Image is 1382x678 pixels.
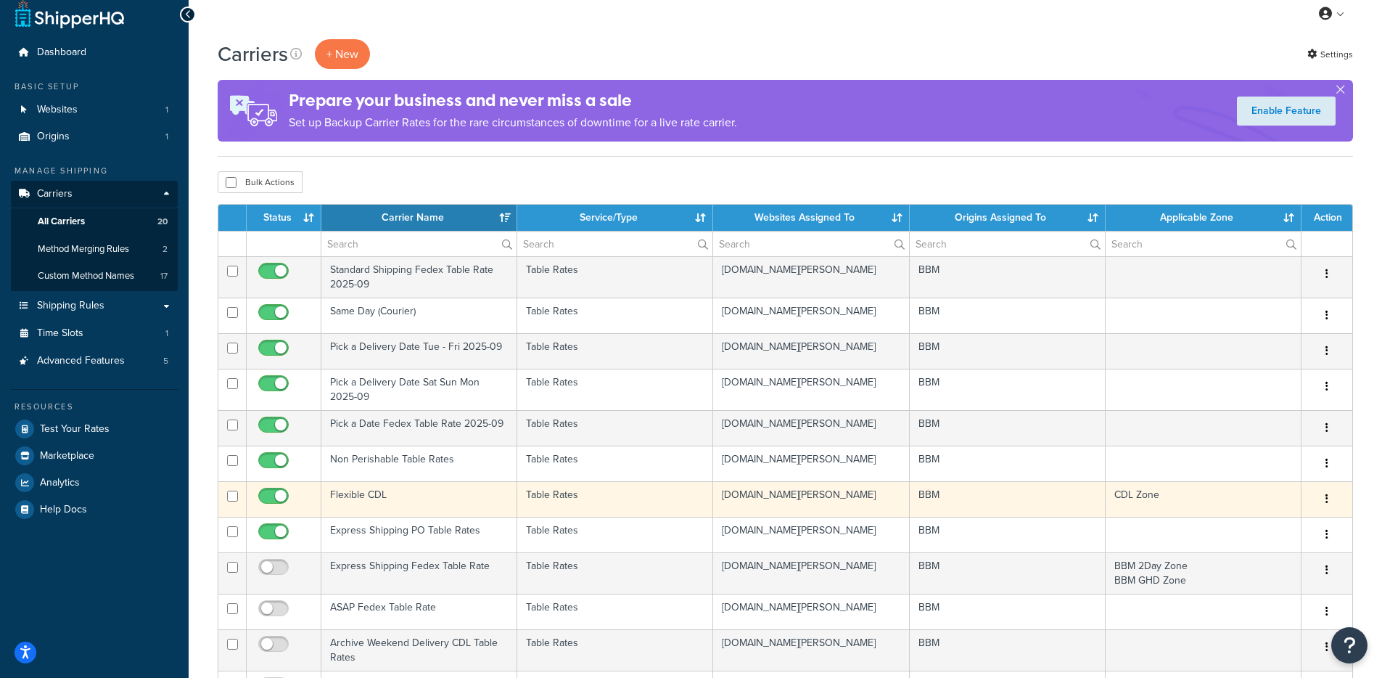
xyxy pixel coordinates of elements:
[11,293,178,319] a: Shipping Rules
[517,410,713,446] td: Table Rates
[321,446,517,481] td: Non Perishable Table Rates
[910,410,1106,446] td: BBM
[11,470,178,496] a: Analytics
[910,629,1106,671] td: BBM
[517,481,713,517] td: Table Rates
[910,333,1106,369] td: BBM
[40,450,94,462] span: Marketplace
[11,181,178,291] li: Carriers
[11,208,178,235] a: All Carriers 20
[1106,552,1301,594] td: BBM 2Day Zone BBM GHD Zone
[37,104,78,116] span: Websites
[517,629,713,671] td: Table Rates
[37,327,83,340] span: Time Slots
[157,216,168,228] span: 20
[11,123,178,150] li: Origins
[910,205,1106,231] th: Origins Assigned To: activate to sort column ascending
[321,552,517,594] td: Express Shipping Fedex Table Rate
[517,205,713,231] th: Service/Type: activate to sort column ascending
[321,369,517,410] td: Pick a Delivery Date Sat Sun Mon 2025-09
[38,216,85,228] span: All Carriers
[910,232,1105,256] input: Search
[11,236,178,263] a: Method Merging Rules 2
[165,131,168,143] span: 1
[713,232,908,256] input: Search
[11,263,178,290] li: Custom Method Names
[11,497,178,523] a: Help Docs
[11,263,178,290] a: Custom Method Names 17
[910,298,1106,333] td: BBM
[218,40,288,68] h1: Carriers
[289,89,737,113] h4: Prepare your business and never miss a sale
[163,355,168,367] span: 5
[713,256,909,298] td: [DOMAIN_NAME][PERSON_NAME]
[713,517,909,552] td: [DOMAIN_NAME][PERSON_NAME]
[321,481,517,517] td: Flexible CDL
[713,410,909,446] td: [DOMAIN_NAME][PERSON_NAME]
[11,320,178,347] li: Time Slots
[713,594,909,629] td: [DOMAIN_NAME][PERSON_NAME]
[910,446,1106,481] td: BBM
[11,208,178,235] li: All Carriers
[1307,44,1353,65] a: Settings
[163,243,168,256] span: 2
[517,552,713,594] td: Table Rates
[321,629,517,671] td: Archive Weekend Delivery CDL Table Rates
[517,333,713,369] td: Table Rates
[11,97,178,123] a: Websites 1
[40,477,80,489] span: Analytics
[1301,205,1352,231] th: Action
[37,355,125,367] span: Advanced Features
[11,81,178,93] div: Basic Setup
[517,232,712,256] input: Search
[321,594,517,629] td: ASAP Fedex Table Rate
[11,443,178,469] a: Marketplace
[321,410,517,446] td: Pick a Date Fedex Table Rate 2025-09
[517,517,713,552] td: Table Rates
[38,243,129,256] span: Method Merging Rules
[165,327,168,340] span: 1
[37,131,70,143] span: Origins
[321,333,517,369] td: Pick a Delivery Date Tue - Fri 2025-09
[315,39,370,69] button: + New
[247,205,321,231] th: Status: activate to sort column ascending
[11,348,178,375] li: Advanced Features
[910,481,1106,517] td: BBM
[37,188,73,200] span: Carriers
[321,232,517,256] input: Search
[11,348,178,375] a: Advanced Features 5
[713,629,909,671] td: [DOMAIN_NAME][PERSON_NAME]
[713,481,909,517] td: [DOMAIN_NAME][PERSON_NAME]
[517,446,713,481] td: Table Rates
[517,256,713,298] td: Table Rates
[517,594,713,629] td: Table Rates
[910,256,1106,298] td: BBM
[321,205,517,231] th: Carrier Name: activate to sort column ascending
[1106,205,1301,231] th: Applicable Zone: activate to sort column ascending
[1237,97,1336,126] a: Enable Feature
[37,46,86,59] span: Dashboard
[11,39,178,66] a: Dashboard
[321,517,517,552] td: Express Shipping PO Table Rates
[11,320,178,347] a: Time Slots 1
[910,369,1106,410] td: BBM
[1331,627,1367,663] button: Open Resource Center
[713,333,909,369] td: [DOMAIN_NAME][PERSON_NAME]
[910,594,1106,629] td: BBM
[1106,232,1301,256] input: Search
[517,298,713,333] td: Table Rates
[165,104,168,116] span: 1
[11,416,178,442] li: Test Your Rates
[289,113,737,133] p: Set up Backup Carrier Rates for the rare circumstances of downtime for a live rate carrier.
[11,97,178,123] li: Websites
[910,552,1106,594] td: BBM
[713,552,909,594] td: [DOMAIN_NAME][PERSON_NAME]
[11,401,178,413] div: Resources
[713,446,909,481] td: [DOMAIN_NAME][PERSON_NAME]
[218,171,303,193] button: Bulk Actions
